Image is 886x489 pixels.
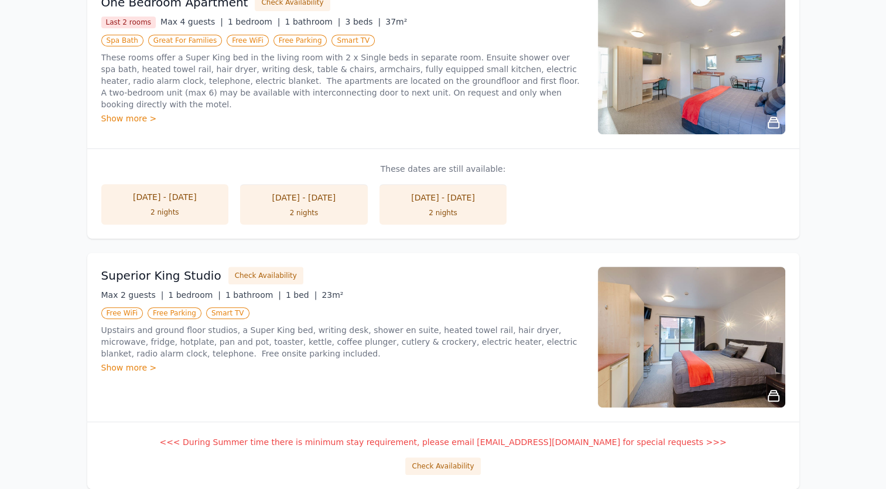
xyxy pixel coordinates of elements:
span: 1 bedroom | [228,17,280,26]
p: These rooms offer a Super King bed in the living room with 2 x Single beds in separate room. Ensu... [101,52,584,110]
span: Last 2 rooms [101,16,156,28]
span: 23m² [321,290,343,300]
span: Great For Families [148,35,222,46]
div: Show more > [101,113,584,124]
div: 2 nights [252,208,356,218]
span: Smart TV [331,35,375,46]
span: Smart TV [206,307,249,319]
div: Show more > [101,362,584,373]
span: 3 beds | [345,17,381,26]
h3: Superior King Studio [101,267,221,284]
span: Spa Bath [101,35,143,46]
span: Free WiFi [227,35,269,46]
span: Max 4 guests | [160,17,223,26]
div: [DATE] - [DATE] [113,191,217,203]
span: 1 bed | [286,290,317,300]
span: Max 2 guests | [101,290,164,300]
span: 1 bathroom | [225,290,281,300]
span: Free Parking [273,35,327,46]
span: 1 bedroom | [168,290,221,300]
div: 2 nights [391,208,495,218]
div: [DATE] - [DATE] [252,192,356,203]
span: 37m² [385,17,407,26]
button: Check Availability [405,457,480,475]
span: Free Parking [148,307,201,319]
span: 1 bathroom | [285,17,340,26]
p: These dates are still available: [101,163,785,175]
p: <<< During Summer time there is minimum stay requirement, please email [EMAIL_ADDRESS][DOMAIN_NAM... [101,436,785,448]
button: Check Availability [228,267,303,284]
span: Free WiFi [101,307,143,319]
div: 2 nights [113,208,217,217]
p: Upstairs and ground floor studios, a Super King bed, writing desk, shower en suite, heated towel ... [101,324,584,359]
div: [DATE] - [DATE] [391,192,495,203]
